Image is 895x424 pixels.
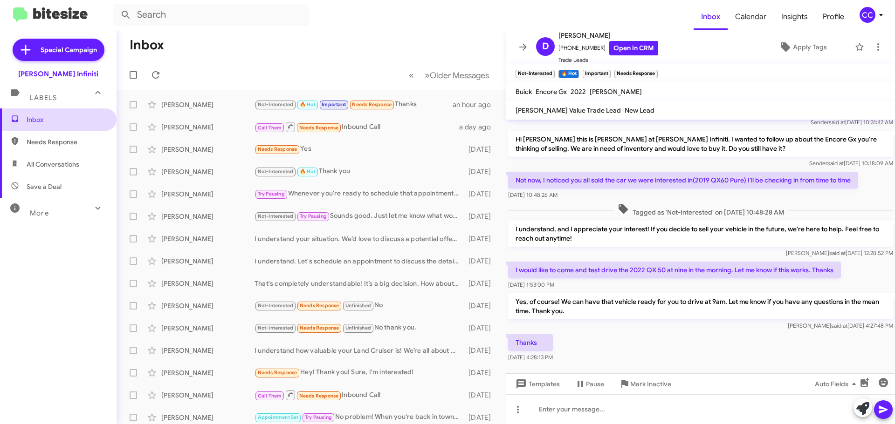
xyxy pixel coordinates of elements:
div: [DATE] [464,301,498,310]
span: Needs Response [299,125,339,131]
div: No thank you. [255,323,464,333]
a: Calendar [728,3,774,30]
div: [PERSON_NAME] [161,167,255,176]
div: [PERSON_NAME] [161,413,255,422]
button: Auto Fields [807,376,867,392]
span: Needs Response [258,370,297,376]
div: I understand how valuable your Land Cruiser is! We’re all about providing fair appraisals based o... [255,346,464,355]
span: [PERSON_NAME] [DATE] 4:27:48 PM [788,322,893,329]
div: [PERSON_NAME] Infiniti [18,69,98,79]
a: Special Campaign [13,39,104,61]
span: Try Pausing [305,414,332,420]
div: [PERSON_NAME] [161,279,255,288]
div: Inbound Call [255,389,464,401]
div: [DATE] [464,279,498,288]
span: [PERSON_NAME] [DATE] 12:28:52 PM [786,249,893,256]
span: said at [827,160,844,167]
div: [DATE] [464,323,498,333]
div: [PERSON_NAME] [161,145,255,154]
div: Inbound Call [255,121,459,133]
span: 2022 [571,87,586,96]
div: [DATE] [464,346,498,355]
span: Try Pausing [300,213,327,219]
span: [PERSON_NAME] [558,30,658,41]
span: Sender [DATE] 10:31:42 AM [811,119,893,126]
a: Open in CRM [609,41,658,55]
small: Not-Interested [516,70,555,78]
p: Hi [PERSON_NAME] this is [PERSON_NAME] at [PERSON_NAME] Infiniti. I wanted to follow up about the... [508,131,893,157]
span: [DATE] 1:53:00 PM [508,281,554,288]
div: Sounds good. Just let me know what works for you. Thank you! [255,211,464,222]
div: [PERSON_NAME] [161,256,255,266]
nav: Page navigation example [404,66,495,85]
div: [DATE] [464,145,498,154]
span: [DATE] 10:48:26 AM [508,191,558,198]
div: a day ago [459,122,498,132]
span: Mark Inactive [630,376,671,392]
span: All Conversations [27,160,79,169]
small: Important [583,70,611,78]
div: Yes [255,144,464,155]
a: Insights [774,3,815,30]
span: D [542,39,549,54]
div: [DATE] [464,189,498,199]
div: [DATE] [464,234,498,243]
div: No [255,300,464,311]
button: Apply Tags [755,39,850,55]
span: Encore Gx [536,87,567,96]
p: I understand, and I appreciate your interest! If you decide to sell your vehicle in the future, w... [508,221,893,247]
small: Needs Response [614,70,657,78]
span: Needs Response [352,101,392,108]
span: Call Them [258,393,282,399]
span: Sender [DATE] 10:18:09 AM [809,160,893,167]
span: Needs Response [258,146,297,152]
div: [DATE] [464,167,498,176]
span: Profile [815,3,852,30]
span: 🔥 Hot [300,101,316,108]
div: [DATE] [464,390,498,400]
span: Not-Interested [258,101,294,108]
button: CC [852,7,885,23]
div: [PERSON_NAME] [161,212,255,221]
div: [PERSON_NAME] [161,122,255,132]
span: said at [829,119,845,126]
span: [PHONE_NUMBER] [558,41,658,55]
span: More [30,209,49,217]
span: said at [829,249,846,256]
p: Thanks [508,334,553,351]
span: New Lead [625,106,654,114]
small: 🔥 Hot [558,70,578,78]
span: [PERSON_NAME] Value Trade Lead [516,106,621,114]
span: [PERSON_NAME] [590,87,642,96]
span: said at [831,322,847,329]
div: I understand. Let's schedule an appointment to discuss the details and evaluate your vehicle. Whe... [255,256,464,266]
span: Tagged as 'Not-Interested' on [DATE] 10:48:28 AM [614,203,788,217]
button: Templates [506,376,567,392]
span: Inbox [27,115,106,124]
span: Templates [514,376,560,392]
span: [DATE] 4:28:13 PM [508,354,553,361]
div: [PERSON_NAME] [161,346,255,355]
span: Not-Interested [258,168,294,175]
span: 🔥 Hot [300,168,316,175]
div: [DATE] [464,413,498,422]
span: Not-Interested [258,325,294,331]
div: That's completely understandable! It’s a big decision. How about scheduling a visit? We can discu... [255,279,464,288]
span: Needs Response [300,325,339,331]
span: Needs Response [27,137,106,147]
span: Not-Interested [258,213,294,219]
span: Trade Leads [558,55,658,65]
span: Unfinished [345,325,371,331]
div: Thank you [255,166,464,177]
div: No problem! When you're back in town, let me know a good time to connect. Looking forward to help... [255,412,464,423]
button: Pause [567,376,612,392]
h1: Inbox [130,38,164,53]
p: I would like to come and test drive the 2022 QX 50 at nine in the morning. Let me know if this wo... [508,262,841,278]
button: Mark Inactive [612,376,679,392]
span: Pause [586,376,604,392]
div: [PERSON_NAME] [161,390,255,400]
span: Try Pausing [258,191,285,197]
span: Inbox [694,3,728,30]
span: Needs Response [300,303,339,309]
